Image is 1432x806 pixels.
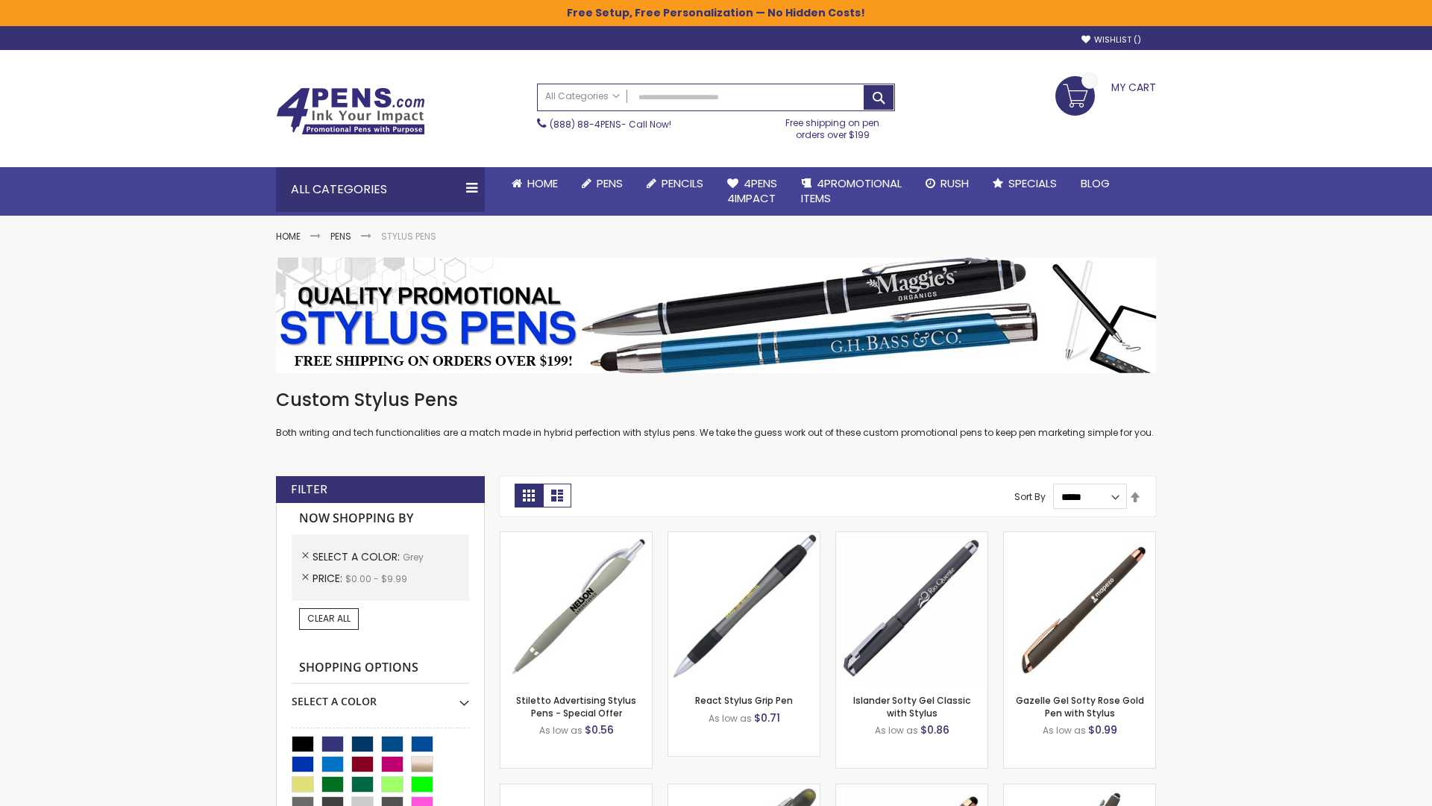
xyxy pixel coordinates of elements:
span: All Categories [545,90,620,102]
strong: Grid [515,484,543,507]
a: Wishlist [1081,34,1141,46]
a: Cyber Stylus 0.7mm Fine Point Gel Grip Pen-Grey [500,784,652,796]
span: Pencils [662,175,703,191]
span: $0.56 [585,722,614,737]
span: $0.86 [920,722,949,737]
span: Select A Color [313,549,403,564]
a: Blog [1069,167,1122,200]
span: $0.00 - $9.99 [345,572,407,585]
div: All Categories [276,167,485,212]
a: Stiletto Advertising Stylus Pens-Grey [500,531,652,544]
img: Islander Softy Gel Classic with Stylus-Grey [836,532,987,684]
a: Clear All [299,608,359,629]
strong: Now Shopping by [292,503,469,534]
a: All Categories [538,84,627,109]
a: Islander Softy Rose Gold Gel Pen with Stylus-Grey [836,784,987,796]
a: React Stylus Grip Pen [695,694,793,707]
img: Gazelle Gel Softy Rose Gold Pen with Stylus-Grey [1004,532,1155,684]
a: Stiletto Advertising Stylus Pens - Special Offer [516,694,636,719]
span: Price [313,571,345,586]
span: As low as [875,724,918,737]
span: Rush [940,175,969,191]
a: (888) 88-4PENS [550,118,621,131]
span: Home [527,175,558,191]
div: Both writing and tech functionalities are a match made in hybrid perfection with stylus pens. We ... [276,388,1156,440]
a: Gazelle Gel Softy Rose Gold Pen with Stylus [1016,694,1144,719]
a: 4PROMOTIONALITEMS [789,167,914,216]
div: Select A Color [292,684,469,709]
span: 4Pens 4impact [727,175,777,206]
strong: Shopping Options [292,652,469,684]
span: - Call Now! [550,118,671,131]
a: React Stylus Grip Pen-Grey [668,531,820,544]
span: Grey [403,551,424,563]
a: Rush [914,167,981,200]
img: Stylus Pens [276,257,1156,373]
span: As low as [1043,724,1086,737]
span: Blog [1081,175,1110,191]
span: As low as [709,712,752,725]
strong: Filter [291,481,327,498]
a: Pens [330,230,351,243]
label: Sort By [1014,490,1046,503]
span: $0.71 [754,710,780,725]
img: 4Pens Custom Pens and Promotional Products [276,87,425,135]
div: Free shipping on pen orders over $199 [770,111,896,141]
a: Islander Softy Gel Classic with Stylus [853,694,970,719]
strong: Stylus Pens [381,230,436,243]
a: Home [276,230,301,243]
a: Souvenir® Jalan Highlighter Stylus Pen Combo-Grey [668,784,820,796]
span: $0.99 [1088,722,1117,737]
span: Specials [1008,175,1057,191]
a: Specials [981,167,1069,200]
a: 4Pens4impact [715,167,789,216]
img: Stiletto Advertising Stylus Pens-Grey [500,532,652,684]
a: Gazelle Gel Softy Rose Gold Pen with Stylus-Grey [1004,531,1155,544]
h1: Custom Stylus Pens [276,388,1156,412]
a: Islander Softy Gel Classic with Stylus-Grey [836,531,987,544]
a: Pens [570,167,635,200]
a: Home [500,167,570,200]
span: Pens [597,175,623,191]
img: React Stylus Grip Pen-Grey [668,532,820,684]
a: Custom Soft Touch® Metal Pens with Stylus-Grey [1004,784,1155,796]
span: Clear All [307,612,351,625]
a: Pencils [635,167,715,200]
span: As low as [539,724,582,737]
span: 4PROMOTIONAL ITEMS [801,175,902,206]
